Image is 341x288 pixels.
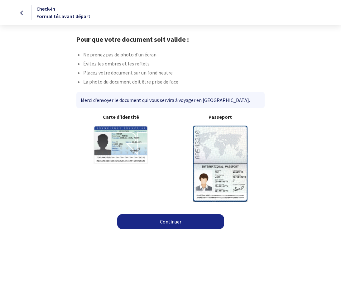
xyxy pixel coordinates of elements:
[76,35,265,43] h1: Pour que votre document soit valide :
[76,92,265,108] div: Merci d’envoyer le document qui vous servira à voyager en [GEOGRAPHIC_DATA].
[83,78,265,87] li: La photo du document doit être prise de face
[117,214,224,229] a: Continuer
[83,69,265,78] li: Placez votre document sur un fond neutre
[83,60,265,69] li: Évitez les ombres et les reflets
[83,51,265,60] li: Ne prenez pas de photo d’un écran
[175,113,265,121] b: Passeport
[36,6,90,19] span: Check-in Formalités avant départ
[76,113,166,121] b: Carte d'identité
[193,126,247,201] img: illuPasseport.svg
[94,126,148,164] img: illuCNI.svg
